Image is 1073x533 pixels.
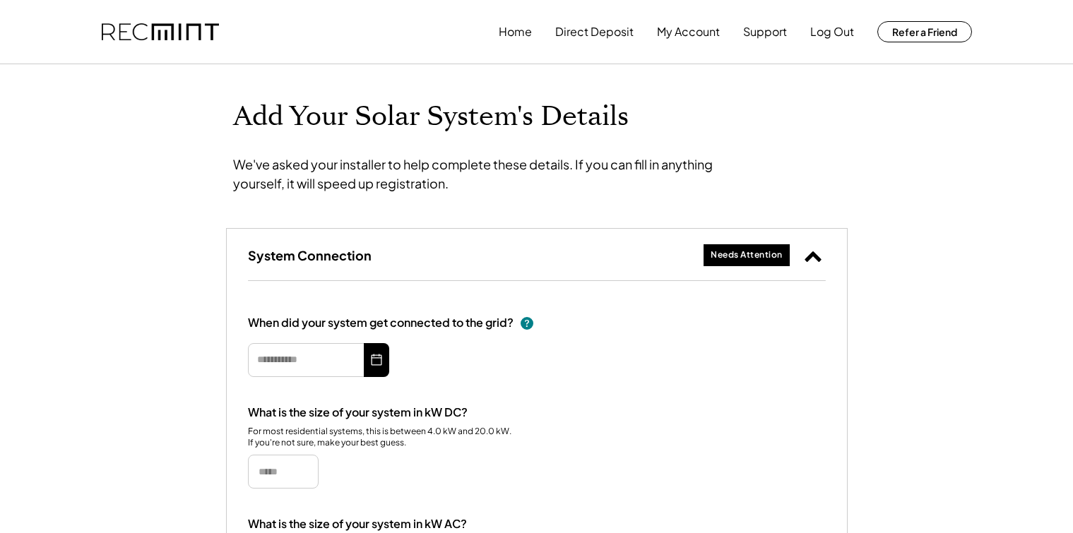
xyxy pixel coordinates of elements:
button: Direct Deposit [555,18,634,46]
button: Refer a Friend [877,21,972,42]
div: When did your system get connected to the grid? [248,316,514,330]
img: recmint-logotype%403x.png [102,23,219,41]
div: Needs Attention [711,249,783,261]
h1: Add Your Solar System's Details [233,100,841,133]
button: Support [743,18,787,46]
button: Home [499,18,532,46]
div: For most residential systems, this is between 4.0 kW and 20.0 kW. If you're not sure, make your b... [248,426,513,450]
div: What is the size of your system in kW DC? [248,405,468,420]
div: What is the size of your system in kW AC? [248,517,467,532]
h3: System Connection [248,247,372,263]
button: My Account [657,18,720,46]
div: We've asked your installer to help complete these details. If you can fill in anything yourself, ... [233,155,763,193]
button: Log Out [810,18,854,46]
